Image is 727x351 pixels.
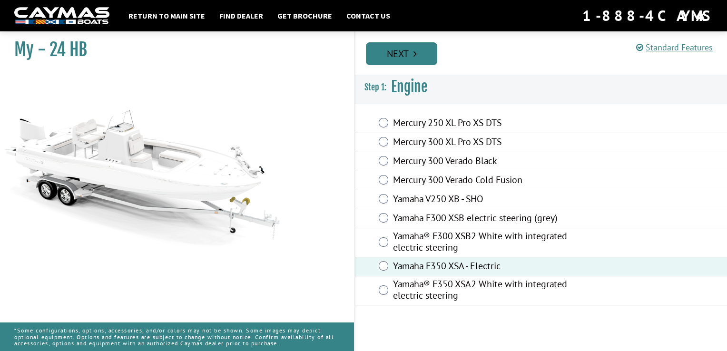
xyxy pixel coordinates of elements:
[582,5,713,26] div: 1-888-4CAYMAS
[393,212,593,226] label: Yamaha F300 XSB electric steering (grey)
[215,10,268,22] a: Find Dealer
[14,7,109,25] img: white-logo-c9c8dbefe5ff5ceceb0f0178aa75bf4bb51f6bca0971e226c86eb53dfe498488.png
[393,174,593,188] label: Mercury 300 Verado Cold Fusion
[393,230,593,255] label: Yamaha® F300 XSB2 White with integrated electric steering
[14,39,330,60] h1: My - 24 HB
[14,322,340,351] p: *Some configurations, options, accessories, and/or colors may not be shown. Some images may depic...
[124,10,210,22] a: Return to main site
[393,260,593,274] label: Yamaha F350 XSA - Electric
[636,42,713,53] a: Standard Features
[393,136,593,150] label: Mercury 300 XL Pro XS DTS
[363,41,727,65] ul: Pagination
[393,117,593,131] label: Mercury 250 XL Pro XS DTS
[393,193,593,207] label: Yamaha V250 XB - SHO
[366,42,437,65] a: Next
[273,10,337,22] a: Get Brochure
[393,278,593,303] label: Yamaha® F350 XSA2 White with integrated electric steering
[342,10,395,22] a: Contact Us
[393,155,593,169] label: Mercury 300 Verado Black
[355,69,727,105] h3: Engine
